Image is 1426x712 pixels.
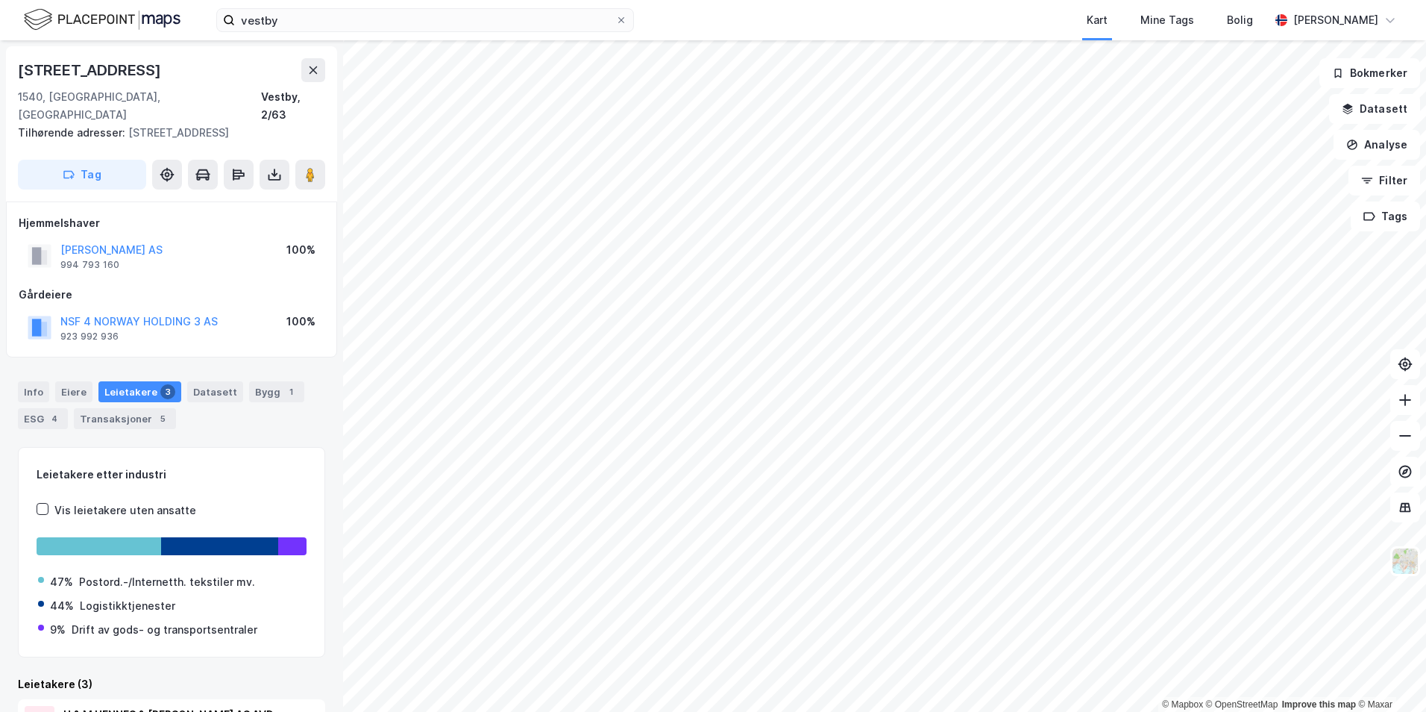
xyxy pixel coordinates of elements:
div: Postord.-/Internetth. tekstiler mv. [79,573,255,591]
button: Datasett [1329,94,1420,124]
div: 9% [50,621,66,639]
div: Datasett [187,381,243,402]
div: [STREET_ADDRESS] [18,58,164,82]
div: 4 [47,411,62,426]
div: Bolig [1227,11,1253,29]
div: 3 [160,384,175,399]
div: Transaksjoner [74,408,176,429]
span: Tilhørende adresser: [18,126,128,139]
div: Hjemmelshaver [19,214,324,232]
img: logo.f888ab2527a4732fd821a326f86c7f29.svg [24,7,180,33]
img: Z [1391,547,1419,575]
div: 923 992 936 [60,331,119,343]
div: Gårdeiere [19,286,324,304]
div: Leietakere etter industri [37,466,307,484]
button: Tag [18,160,146,190]
button: Bokmerker [1319,58,1420,88]
a: OpenStreetMap [1206,699,1278,710]
a: Mapbox [1162,699,1203,710]
div: Vis leietakere uten ansatte [54,502,196,519]
div: 1540, [GEOGRAPHIC_DATA], [GEOGRAPHIC_DATA] [18,88,261,124]
button: Filter [1348,166,1420,196]
button: Tags [1351,202,1420,231]
div: Eiere [55,381,92,402]
div: Info [18,381,49,402]
div: 1 [283,384,298,399]
div: 5 [155,411,170,426]
div: Leietakere (3) [18,675,325,693]
iframe: Chat Widget [1351,640,1426,712]
div: Mine Tags [1140,11,1194,29]
div: Vestby, 2/63 [261,88,325,124]
div: Bygg [249,381,304,402]
div: 44% [50,597,74,615]
div: [PERSON_NAME] [1293,11,1378,29]
div: Logistikktjenester [80,597,175,615]
button: Analyse [1334,130,1420,160]
a: Improve this map [1282,699,1356,710]
div: 100% [286,313,315,331]
div: [STREET_ADDRESS] [18,124,313,142]
div: 100% [286,241,315,259]
div: Kart [1087,11,1108,29]
div: 994 793 160 [60,259,119,271]
input: Søk på adresse, matrikkel, gårdeiere, leietakere eller personer [235,9,615,31]
div: 47% [50,573,73,591]
div: Leietakere [98,381,181,402]
div: ESG [18,408,68,429]
div: Drift av gods- og transportsentraler [72,621,257,639]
